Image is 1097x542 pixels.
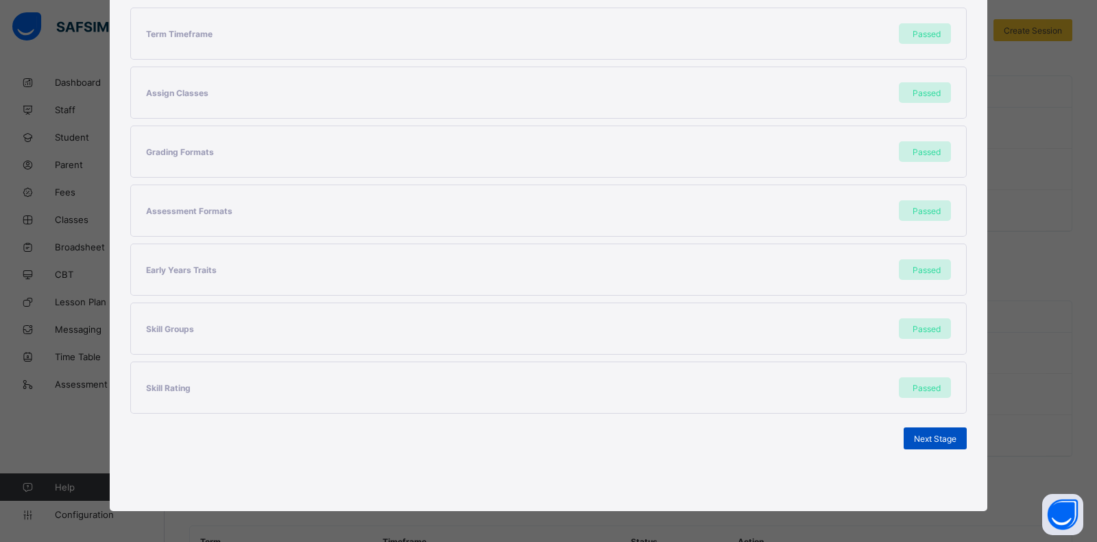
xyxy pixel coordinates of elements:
[913,383,941,393] span: Passed
[1042,494,1083,535] button: Open asap
[913,88,941,98] span: Passed
[146,88,208,98] span: Assign Classes
[146,265,217,275] span: Early Years Traits
[146,206,232,216] span: Assessment Formats
[913,206,941,216] span: Passed
[146,147,214,157] span: Grading Formats
[914,434,956,444] span: Next Stage
[146,29,213,39] span: Term Timeframe
[913,147,941,157] span: Passed
[913,29,941,39] span: Passed
[146,324,194,334] span: Skill Groups
[146,383,191,393] span: Skill Rating
[913,324,941,334] span: Passed
[913,265,941,275] span: Passed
